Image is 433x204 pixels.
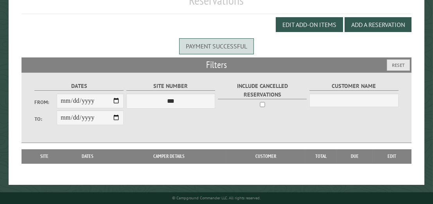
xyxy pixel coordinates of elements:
img: website_grey.svg [13,20,19,27]
img: tab_domain_overview_orange.svg [21,45,27,52]
label: Dates [34,82,124,91]
div: Payment successful [179,38,254,54]
th: Camper Details [112,149,226,163]
img: logo_orange.svg [13,13,19,19]
label: From: [34,98,57,106]
div: Keywords by Traffic [86,46,132,51]
th: Customer [226,149,305,163]
label: Customer Name [309,82,399,91]
small: © Campground Commander LLC. All rights reserved. [172,195,261,200]
label: Site Number [126,82,216,91]
label: To: [34,115,57,123]
button: Reset [387,59,410,71]
button: Edit Add-on Items [276,17,343,32]
button: Add a Reservation [345,17,411,32]
div: Domain: [DOMAIN_NAME] [20,20,86,27]
div: v 4.0.25 [22,13,38,19]
div: Domain Overview [30,46,70,51]
th: Total [305,149,337,163]
th: Due [337,149,373,163]
img: tab_keywords_by_traffic_grey.svg [78,45,84,52]
label: Include Cancelled Reservations [218,82,307,99]
th: Dates [63,149,112,163]
h2: Filters [22,57,411,72]
th: Edit [373,149,411,163]
th: Site [25,149,63,163]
